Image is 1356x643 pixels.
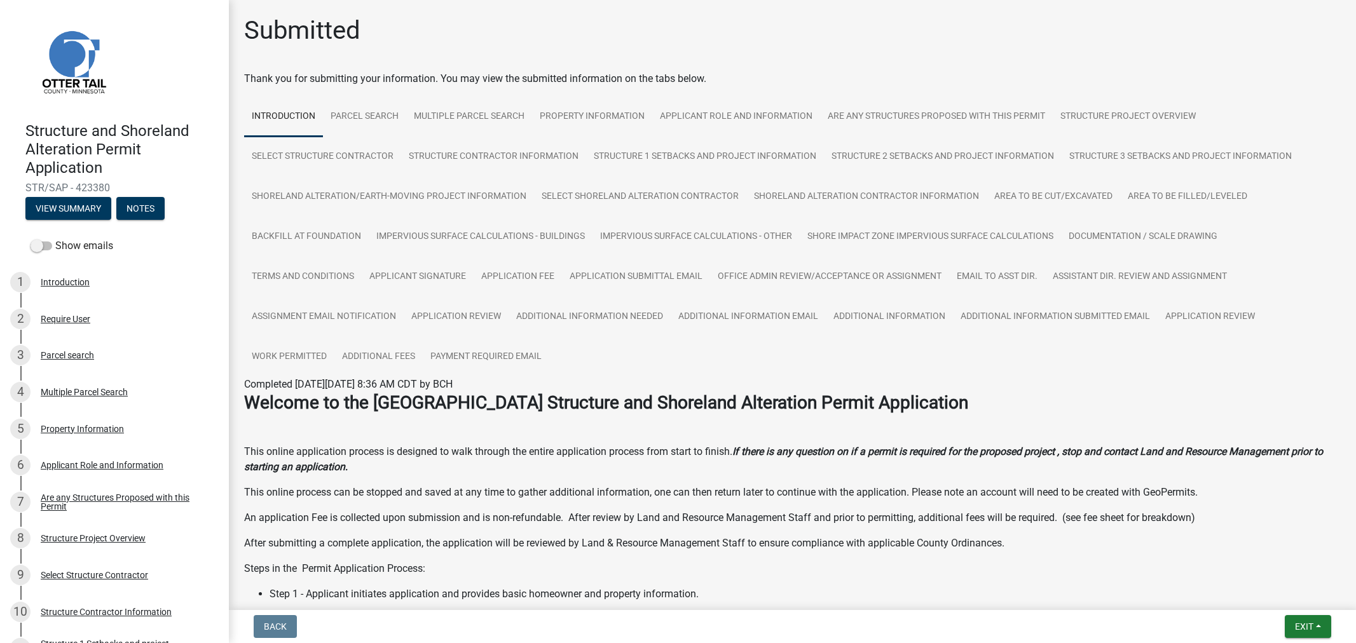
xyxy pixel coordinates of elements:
div: Require User [41,315,90,323]
a: Impervious Surface Calculations - Other [592,217,800,257]
a: Select Shoreland Alteration contractor [534,177,746,217]
label: Show emails [31,238,113,254]
span: Back [264,621,287,632]
a: Email to Asst Dir. [949,257,1045,297]
span: STR/SAP - 423380 [25,182,203,194]
a: Additional Information Email [671,297,826,337]
a: Additional Information [826,297,953,337]
a: Area to be Cut/Excavated [987,177,1120,217]
a: Applicant Signature [362,257,474,297]
a: Application Review [404,297,509,337]
a: Application Review [1158,297,1263,337]
p: After submitting a complete application, the application will be reviewed by Land & Resource Mana... [244,536,1341,551]
button: Back [254,615,297,638]
div: 8 [10,528,31,548]
a: Additional Information Submitted Email [953,297,1158,337]
div: Multiple Parcel Search [41,388,128,396]
a: Application Fee [474,257,562,297]
a: Shoreland Alteration/Earth-Moving Project Information [244,177,534,217]
a: Area to be Filled/Leveled [1120,177,1255,217]
li: Step 1 - Applicant initiates application and provides basic homeowner and property information. [270,586,1341,602]
wm-modal-confirm: Notes [116,205,165,215]
a: Work Permitted [244,337,334,377]
a: Assignment Email Notification [244,297,404,337]
div: Select Structure Contractor [41,571,148,579]
div: 7 [10,492,31,512]
p: Steps in the Permit Application Process: [244,561,1341,576]
div: 4 [10,382,31,402]
a: Structure 2 Setbacks and project information [824,137,1062,177]
a: Property Information [532,97,652,137]
a: Terms and Conditions [244,257,362,297]
a: Shoreland Alteration Contractor Information [746,177,987,217]
div: Introduction [41,278,90,287]
span: Completed [DATE][DATE] 8:36 AM CDT by BCH [244,378,453,390]
div: 3 [10,345,31,365]
div: Applicant Role and Information [41,461,163,470]
div: Parcel search [41,351,94,360]
p: An application Fee is collected upon submission and is non-refundable. After review by Land and R... [244,510,1341,525]
div: Structure Project Overview [41,534,146,543]
div: Are any Structures Proposed with this Permit [41,493,209,511]
a: Assistant Dir. Review and Assignment [1045,257,1235,297]
a: Additional Fees [334,337,423,377]
a: Payment Required Email [423,337,549,377]
li: Step 2 - Applicant will complete all required information as it pertains to the proposed project,... [270,602,1341,632]
a: Structure 3 Setbacks and project information [1062,137,1299,177]
strong: Welcome to the [GEOGRAPHIC_DATA] Structure and Shoreland Alteration Permit Application [244,392,968,413]
a: Structure 1 Setbacks and project information [586,137,824,177]
a: Multiple Parcel Search [406,97,532,137]
div: Property Information [41,424,124,433]
a: Office Admin Review/Acceptance or Assignment [710,257,949,297]
button: View Summary [25,197,111,220]
h4: Structure and Shoreland Alteration Permit Application [25,122,219,177]
div: Thank you for submitting your information. You may view the submitted information on the tabs below. [244,71,1341,86]
a: Application Submittal Email [562,257,710,297]
a: Parcel search [323,97,406,137]
a: Backfill at foundation [244,217,369,257]
button: Exit [1285,615,1331,638]
a: Applicant Role and Information [652,97,820,137]
a: Additional Information Needed [509,297,671,337]
a: Impervious Surface Calculations - Buildings [369,217,592,257]
a: Shore Impact Zone Impervious Surface Calculations [800,217,1061,257]
h1: Submitted [244,15,360,46]
div: 9 [10,565,31,585]
p: This online process can be stopped and saved at any time to gather additional information, one ca... [244,485,1341,500]
div: Structure Contractor Information [41,607,172,616]
a: Documentation / Scale Drawing [1061,217,1225,257]
div: 5 [10,419,31,439]
a: Are any Structures Proposed with this Permit [820,97,1053,137]
div: 2 [10,309,31,329]
wm-modal-confirm: Summary [25,205,111,215]
div: 1 [10,272,31,292]
strong: If there is any question on if a permit is required for the proposed project , stop and contact L... [244,445,1323,473]
a: Introduction [244,97,323,137]
div: 6 [10,455,31,475]
a: Select Structure Contractor [244,137,401,177]
img: Otter Tail County, Minnesota [25,13,121,109]
p: This online application process is designed to walk through the entire application process from s... [244,444,1341,475]
div: 10 [10,602,31,622]
a: Structure Contractor Information [401,137,586,177]
span: Exit [1295,621,1313,632]
button: Notes [116,197,165,220]
a: Structure Project Overview [1053,97,1203,137]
